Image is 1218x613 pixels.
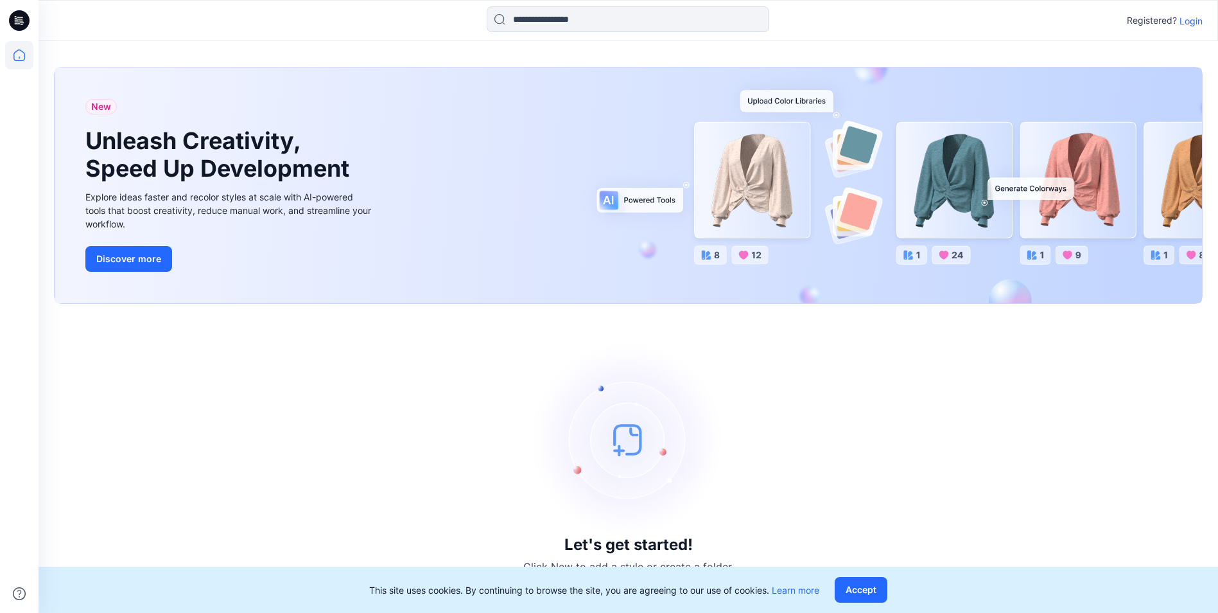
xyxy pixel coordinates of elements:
p: Click New to add a style or create a folder. [523,559,734,574]
p: Registered? [1127,13,1177,28]
a: Discover more [85,246,374,272]
button: Discover more [85,246,172,272]
p: Login [1179,14,1203,28]
img: empty-state-image.svg [532,343,725,536]
div: Explore ideas faster and recolor styles at scale with AI-powered tools that boost creativity, red... [85,190,374,231]
a: Learn more [772,585,819,596]
h3: Let's get started! [564,536,693,554]
span: New [91,99,111,114]
button: Accept [835,577,887,603]
p: This site uses cookies. By continuing to browse the site, you are agreeing to our use of cookies. [369,583,819,597]
h1: Unleash Creativity, Speed Up Development [85,127,355,182]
